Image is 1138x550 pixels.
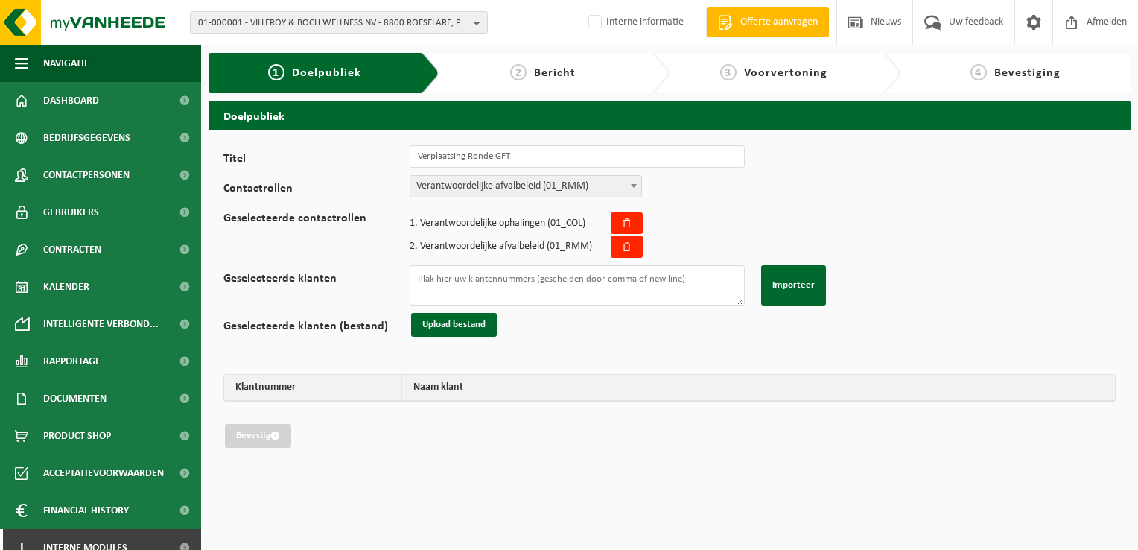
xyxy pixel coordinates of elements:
h2: Doelpubliek [209,101,1131,130]
span: Doelpubliek [292,67,361,79]
span: . Verantwoordelijke ophalingen (01_COL) [410,218,585,229]
th: Naam klant [402,375,1115,401]
label: Geselecteerde klanten (bestand) [223,320,410,337]
span: Product Shop [43,417,111,455]
span: Documenten [43,380,107,417]
label: Geselecteerde contactrollen [223,212,410,258]
span: Bedrijfsgegevens [43,119,130,157]
span: Kalender [43,268,89,306]
span: Contracten [43,231,101,268]
label: Geselecteerde klanten [223,273,410,306]
span: Contactpersonen [43,157,130,194]
span: Financial History [43,492,129,529]
button: 01-000001 - VILLEROY & BOCH WELLNESS NV - 8800 ROESELARE, POPULIERSTRAAT 1 [190,11,488,34]
span: 2 [410,241,415,252]
button: Bevestig [225,424,291,448]
span: 4 [970,64,987,80]
label: Interne informatie [585,11,684,34]
span: Bevestiging [994,67,1061,79]
span: Bericht [534,67,576,79]
span: 2 [510,64,527,80]
label: Titel [223,153,410,168]
span: Rapportage [43,343,101,380]
span: Navigatie [43,45,89,82]
span: Gebruikers [43,194,99,231]
span: 01-000001 - VILLEROY & BOCH WELLNESS NV - 8800 ROESELARE, POPULIERSTRAAT 1 [198,12,468,34]
span: Voorvertoning [744,67,827,79]
button: Upload bestand [411,313,497,337]
a: Offerte aanvragen [706,7,829,37]
span: Verantwoordelijke afvalbeleid (01_RMM) [410,176,641,197]
span: 1 [410,218,415,229]
button: Importeer [761,265,826,306]
span: Dashboard [43,82,99,119]
th: Klantnummer [224,375,402,401]
span: 3 [720,64,737,80]
label: Contactrollen [223,183,410,197]
span: Verantwoordelijke afvalbeleid (01_RMM) [410,175,642,197]
span: Offerte aanvragen [737,15,821,30]
span: Intelligente verbond... [43,306,159,343]
span: Acceptatievoorwaarden [43,455,164,492]
span: . Verantwoordelijke afvalbeleid (01_RMM) [410,241,592,252]
span: 1 [268,64,284,80]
